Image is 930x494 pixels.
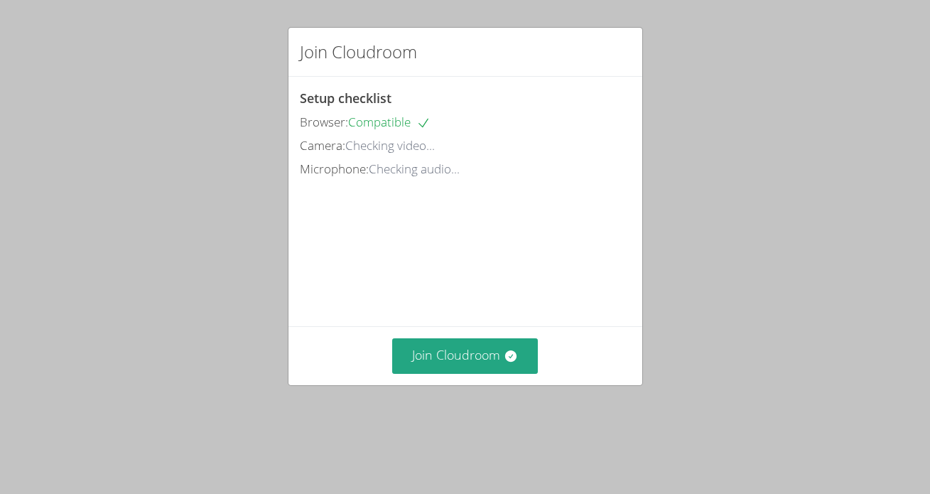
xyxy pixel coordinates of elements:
[345,137,435,154] span: Checking video...
[300,39,417,65] h2: Join Cloudroom
[300,114,348,130] span: Browser:
[369,161,460,177] span: Checking audio...
[300,161,369,177] span: Microphone:
[300,137,345,154] span: Camera:
[300,90,391,107] span: Setup checklist
[348,114,431,130] span: Compatible
[392,338,538,373] button: Join Cloudroom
